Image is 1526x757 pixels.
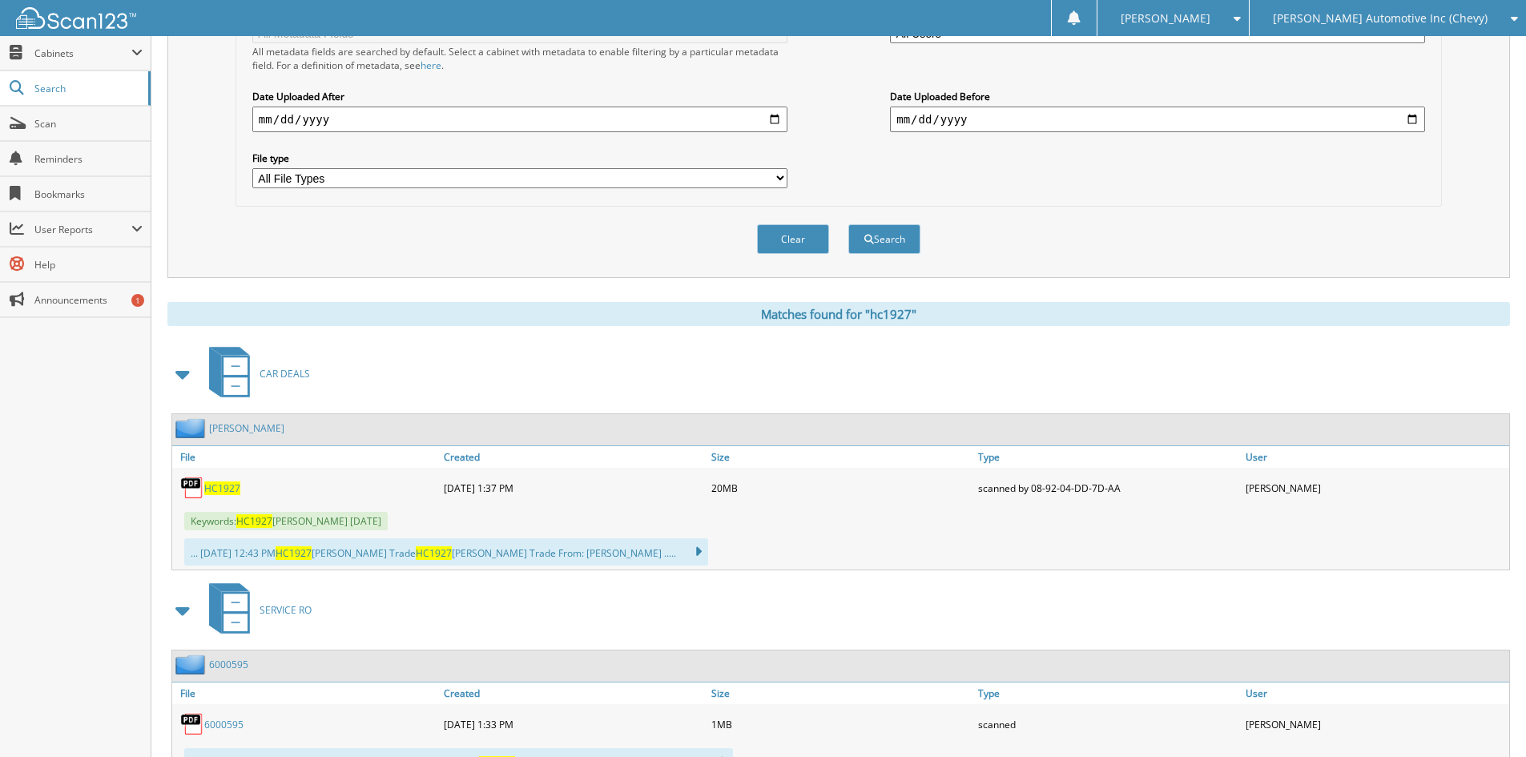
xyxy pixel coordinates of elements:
[172,683,440,704] a: File
[34,117,143,131] span: Scan
[440,472,707,504] div: [DATE] 1:37 PM
[209,658,248,671] a: 6000595
[34,293,143,307] span: Announcements
[34,152,143,166] span: Reminders
[707,708,975,740] div: 1MB
[180,476,204,500] img: PDF.png
[209,421,284,435] a: [PERSON_NAME]
[252,151,787,165] label: File type
[184,512,388,530] span: Keywords: [PERSON_NAME] [DATE]
[974,708,1242,740] div: scanned
[252,45,787,72] div: All metadata fields are searched by default. Select a cabinet with metadata to enable filtering b...
[16,7,136,29] img: scan123-logo-white.svg
[184,538,708,566] div: ... [DATE] 12:43 PM [PERSON_NAME] Trade [PERSON_NAME] Trade From: [PERSON_NAME] .....
[974,683,1242,704] a: Type
[199,342,310,405] a: CAR DEALS
[1242,683,1509,704] a: User
[260,367,310,381] span: CAR DEALS
[440,446,707,468] a: Created
[175,418,209,438] img: folder2.png
[167,302,1510,326] div: Matches found for "hc1927"
[204,481,240,495] a: HC1927
[34,187,143,201] span: Bookmarks
[1121,14,1210,23] span: [PERSON_NAME]
[236,514,272,528] span: HC1927
[260,603,312,617] span: SERVICE RO
[440,683,707,704] a: Created
[890,107,1425,132] input: end
[175,654,209,674] img: folder2.png
[707,446,975,468] a: Size
[421,58,441,72] a: here
[974,472,1242,504] div: scanned by 08-92-04-DD-7D-AA
[974,446,1242,468] a: Type
[252,90,787,103] label: Date Uploaded After
[180,712,204,736] img: PDF.png
[252,107,787,132] input: start
[131,294,144,307] div: 1
[172,446,440,468] a: File
[276,546,312,560] span: HC1927
[707,472,975,504] div: 20MB
[34,258,143,272] span: Help
[707,683,975,704] a: Size
[757,224,829,254] button: Clear
[204,718,244,731] a: 6000595
[1242,708,1509,740] div: [PERSON_NAME]
[440,708,707,740] div: [DATE] 1:33 PM
[1273,14,1488,23] span: [PERSON_NAME] Automotive Inc (Chevy)
[416,546,452,560] span: HC1927
[890,90,1425,103] label: Date Uploaded Before
[848,224,920,254] button: Search
[34,46,131,60] span: Cabinets
[1242,446,1509,468] a: User
[34,82,140,95] span: Search
[1242,472,1509,504] div: [PERSON_NAME]
[34,223,131,236] span: User Reports
[199,578,312,642] a: SERVICE RO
